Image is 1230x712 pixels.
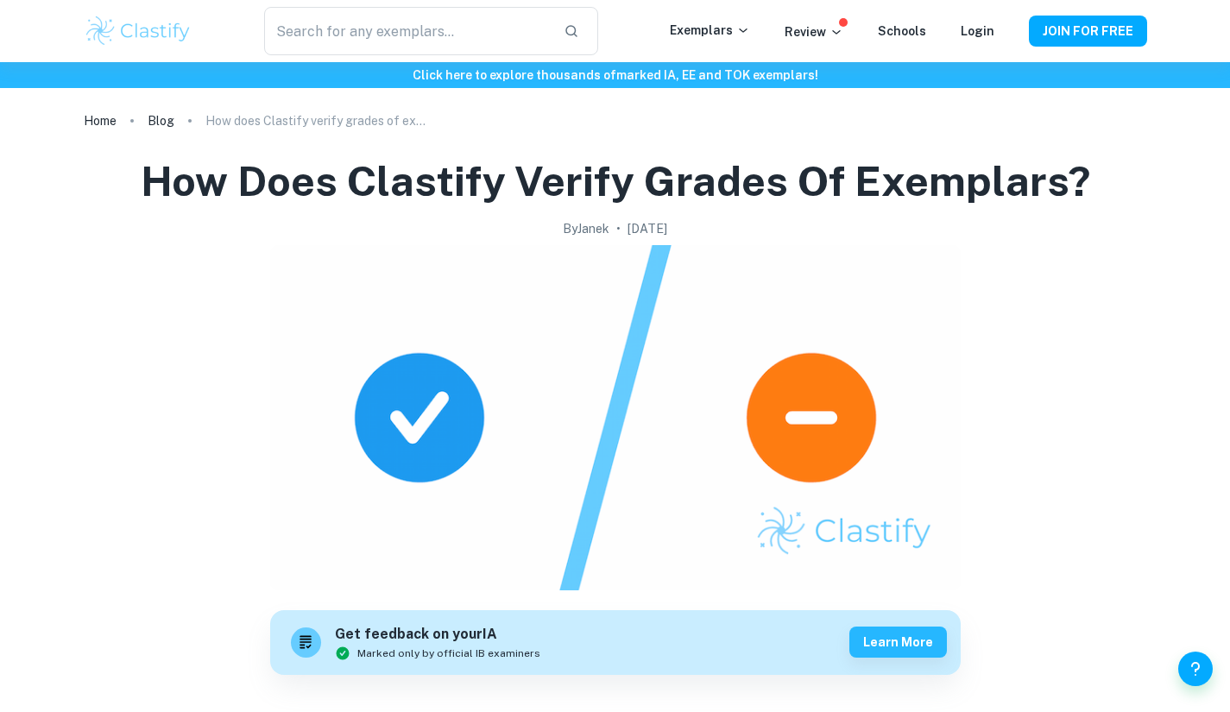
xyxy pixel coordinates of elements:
a: Home [84,109,117,133]
button: Help and Feedback [1178,652,1213,686]
h1: How does Clastify verify grades of exemplars? [141,154,1090,209]
h2: By Janek [563,219,609,238]
input: Search for any exemplars... [264,7,549,55]
p: Review [785,22,843,41]
p: • [616,219,621,238]
a: Get feedback on yourIAMarked only by official IB examinersLearn more [270,610,961,675]
img: Clastify logo [84,14,193,48]
a: Login [961,24,994,38]
p: Exemplars [670,21,750,40]
button: JOIN FOR FREE [1029,16,1147,47]
p: How does Clastify verify grades of exemplars? [205,111,430,130]
button: Learn more [849,627,947,658]
h2: [DATE] [628,219,667,238]
h6: Get feedback on your IA [335,624,540,646]
img: How does Clastify verify grades of exemplars? cover image [270,245,961,590]
a: Blog [148,109,174,133]
a: Schools [878,24,926,38]
span: Marked only by official IB examiners [357,646,540,661]
h6: Click here to explore thousands of marked IA, EE and TOK exemplars ! [3,66,1227,85]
